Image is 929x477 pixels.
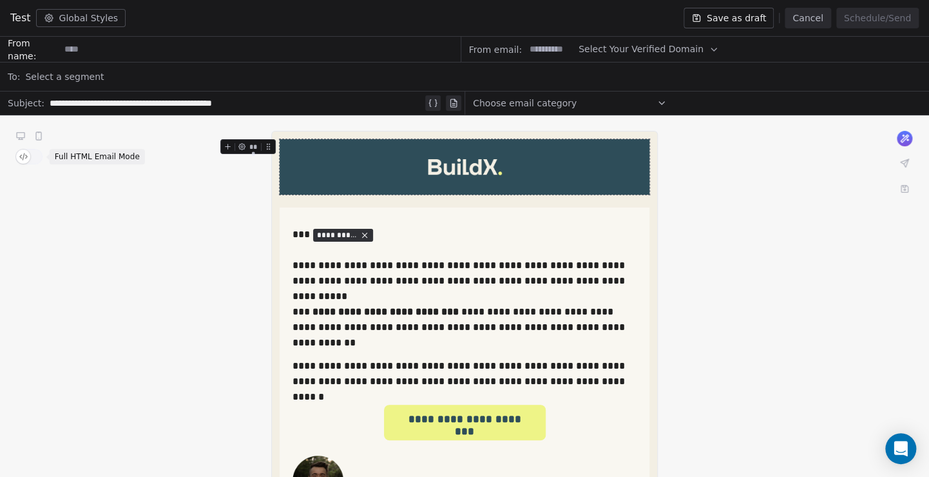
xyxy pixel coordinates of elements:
[579,43,704,56] span: Select Your Verified Domain
[473,97,577,110] span: Choose email category
[8,37,59,63] span: From name:
[10,10,31,26] span: Test
[55,151,140,162] p: Full HTML Email Mode
[36,9,126,27] button: Global Styles
[885,433,916,464] div: Open Intercom Messenger
[785,8,830,28] button: Cancel
[25,70,104,83] span: Select a segment
[684,8,774,28] button: Save as draft
[836,8,919,28] button: Schedule/Send
[8,97,44,113] span: Subject:
[8,70,20,83] span: To:
[469,43,522,56] span: From email:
